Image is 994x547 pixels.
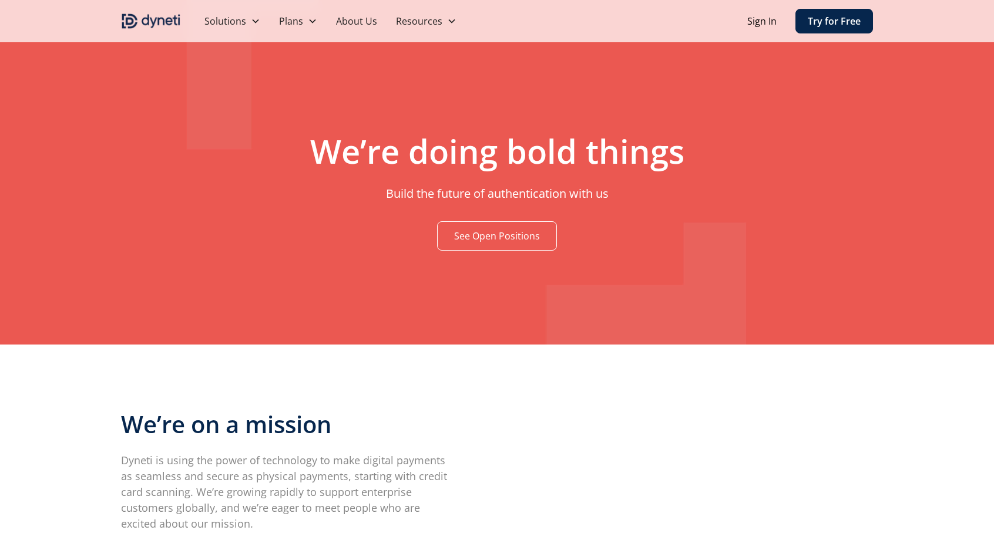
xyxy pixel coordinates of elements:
div: Plans [279,14,303,28]
div: Plans [270,9,327,33]
p: Build the future of authentication with us [271,185,723,202]
div: Solutions [204,14,246,28]
a: See Open Positions [437,221,557,251]
div: Resources [396,14,442,28]
a: home [121,12,181,31]
div: Solutions [195,9,270,33]
h1: We’re doing bold things [271,131,723,171]
a: Sign In [747,14,777,28]
h3: We’re on a mission [121,410,450,438]
a: Try for Free [795,9,873,33]
img: Dyneti indigo logo [121,12,181,31]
